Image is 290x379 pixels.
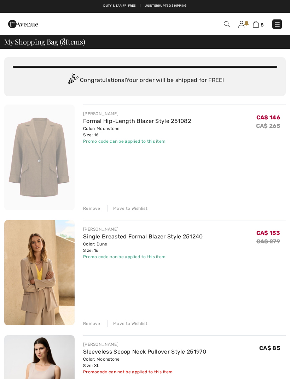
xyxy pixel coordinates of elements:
[4,105,75,210] img: Formal Hip-Length Blazer Style 251082
[13,73,277,88] div: Congratulations! Your order will be shipped for FREE!
[256,230,280,236] span: CA$ 153
[238,21,244,28] img: My Info
[83,118,191,124] a: Formal Hip-Length Blazer Style 251082
[83,125,191,138] div: Color: Moonstone Size: 16
[83,369,206,375] div: Promocode can not be applied to this item
[4,38,85,45] span: My Shopping Bag ( Items)
[83,348,206,355] a: Sleeveless Scoop Neck Pullover Style 251970
[274,21,281,28] img: Menu
[256,238,280,245] s: CA$ 279
[107,320,147,327] div: Move to Wishlist
[83,320,100,327] div: Remove
[83,341,206,348] div: [PERSON_NAME]
[261,22,264,28] span: 8
[83,138,191,144] div: Promo code can be applied to this item
[8,20,38,27] a: 1ère Avenue
[256,123,280,129] s: CA$ 265
[83,205,100,212] div: Remove
[83,356,206,369] div: Color: Moonstone Size: XL
[256,114,280,121] span: CA$ 146
[62,36,65,46] span: 8
[83,111,191,117] div: [PERSON_NAME]
[253,20,264,28] a: 8
[83,241,203,254] div: Color: Dune Size: 16
[83,233,203,240] a: Single Breasted Formal Blazer Style 251240
[83,254,203,260] div: Promo code can be applied to this item
[66,73,80,88] img: Congratulation2.svg
[259,345,280,351] span: CA$ 85
[83,226,203,232] div: [PERSON_NAME]
[253,21,259,28] img: Shopping Bag
[107,205,147,212] div: Move to Wishlist
[4,220,75,326] img: Single Breasted Formal Blazer Style 251240
[8,17,38,31] img: 1ère Avenue
[224,21,230,27] img: Search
